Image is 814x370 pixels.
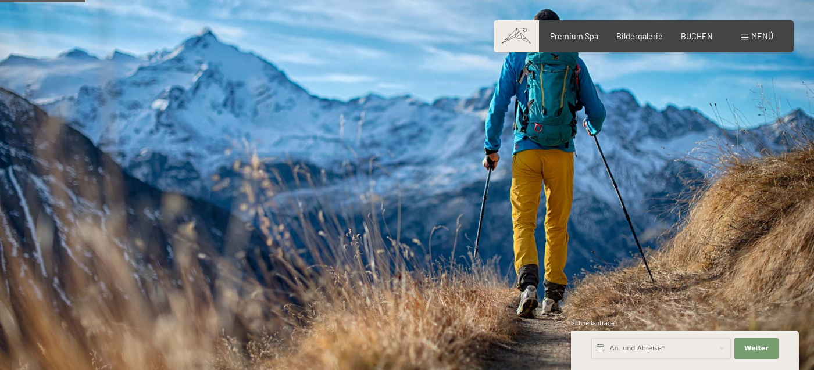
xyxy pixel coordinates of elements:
[550,31,598,41] a: Premium Spa
[571,319,615,326] span: Schnellanfrage
[734,338,779,359] button: Weiter
[744,344,769,353] span: Weiter
[751,31,773,41] span: Menü
[616,31,663,41] a: Bildergalerie
[681,31,713,41] a: BUCHEN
